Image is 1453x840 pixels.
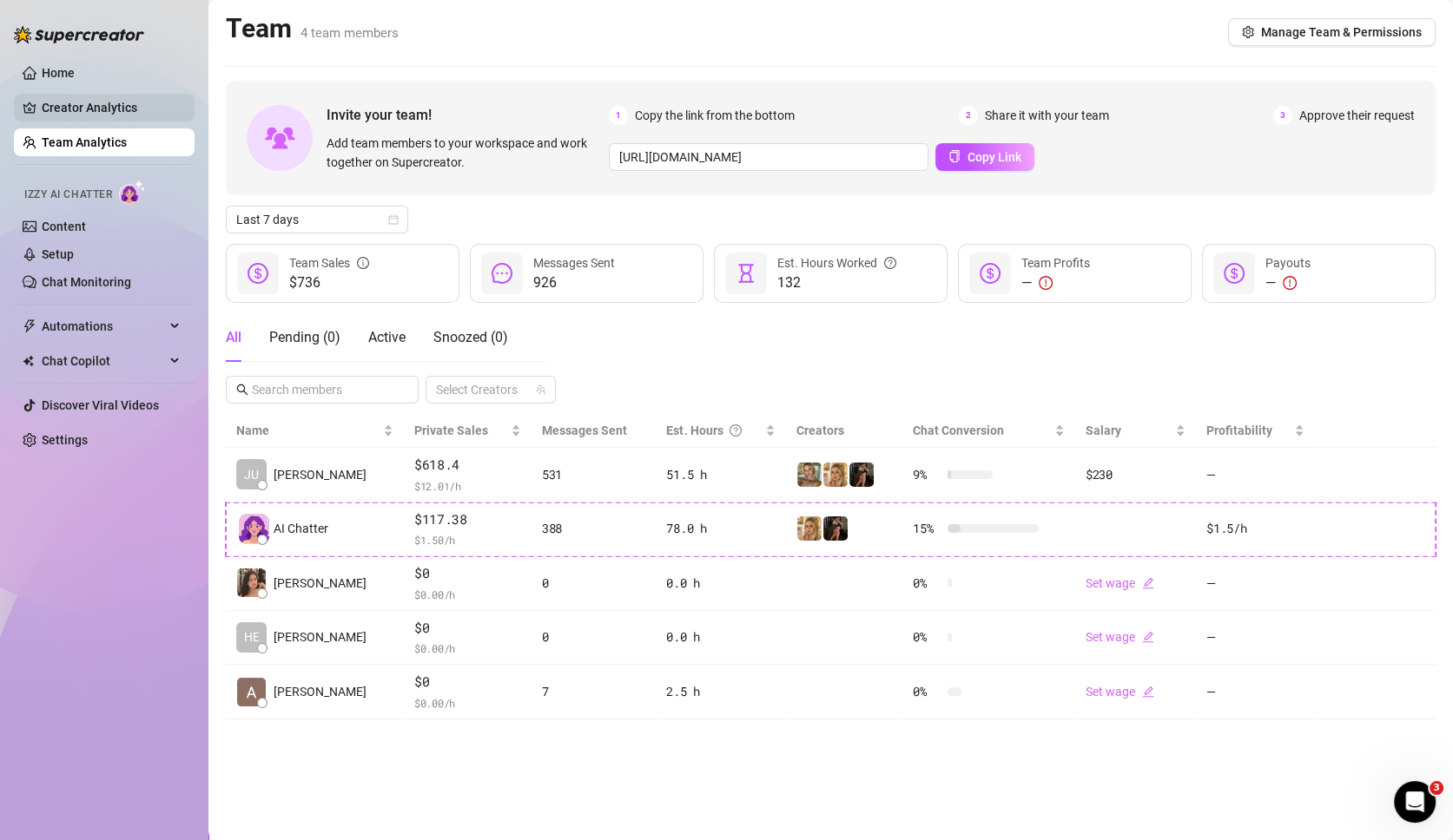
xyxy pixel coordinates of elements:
[274,627,367,646] span: [PERSON_NAME]
[666,519,775,538] div: 78.0 h
[42,433,88,447] a: Settings
[1142,686,1154,698] span: edit
[542,519,646,538] div: 388
[1299,106,1415,125] span: Approve their request
[327,134,602,172] span: Add team members to your workspace and work together on Supercreator.
[1206,423,1272,437] span: Profitability
[1086,630,1154,644] a: Set wageedit
[777,253,896,272] div: Est. Hours Worked
[1261,25,1422,39] span: Manage Team & Permissions
[980,263,1001,284] span: dollar-circle
[244,627,260,646] span: HE
[542,627,646,646] div: 0
[635,106,795,125] span: Copy the link from the bottom
[1086,685,1154,699] a: Set wageedit
[226,414,404,448] th: Name
[248,263,268,284] span: dollar-circle
[1086,423,1121,437] span: Salary
[666,465,775,484] div: 51.5 h
[1228,18,1436,46] button: Manage Team & Permissions
[492,263,512,284] span: message
[42,135,127,149] a: Team Analytics
[968,150,1021,164] span: Copy Link
[239,514,269,544] img: izzy-ai-chatter-avatar-DDCN_rTZ.svg
[368,329,406,345] span: Active
[609,106,628,125] span: 1
[1224,263,1245,284] span: dollar-circle
[913,423,1004,437] span: Chat Conversion
[730,421,742,440] span: question-circle
[289,253,369,272] div: Team Sales
[414,672,521,692] span: $0
[1142,631,1154,643] span: edit
[433,329,508,345] span: Snoozed ( 0 )
[414,618,521,639] span: $0
[252,380,394,399] input: Search members
[42,275,131,289] a: Chat Monitoring
[414,563,521,584] span: $0
[42,347,165,375] span: Chat Copilot
[1265,256,1311,270] span: Payouts
[1196,448,1315,502] td: —
[777,272,896,293] span: 132
[237,568,266,597] img: Khyla Mari Dega…
[1206,519,1304,538] div: $1.5 /h
[542,465,646,484] div: 531
[327,104,609,126] span: Invite your team!
[913,465,941,484] span: 9 %
[1283,276,1297,290] span: exclamation-circle
[237,678,266,706] img: AVI KATZ
[1242,26,1254,38] span: setting
[666,682,775,701] div: 2.5 h
[1196,665,1315,719] td: —
[533,256,615,270] span: Messages Sent
[24,187,112,203] span: Izzy AI Chatter
[666,627,775,646] div: 0.0 h
[913,627,941,646] span: 0 %
[849,463,874,487] img: missfit
[1142,577,1154,589] span: edit
[42,94,181,121] a: Creator Analytics
[414,694,521,712] span: $ 0.00 /h
[42,398,159,412] a: Discover Viral Videos
[797,516,822,541] img: VixenFoxy
[1039,276,1053,290] span: exclamation-circle
[1430,781,1443,795] span: 3
[269,327,340,348] div: Pending ( 0 )
[42,220,86,233] a: Content
[301,25,399,41] span: 4 team members
[823,463,848,487] img: VixenFoxy
[414,423,488,437] span: Private Sales
[823,516,848,541] img: missfit
[913,574,941,593] span: 0 %
[414,531,521,548] span: $ 1.50 /h
[985,106,1109,125] span: Share it with your team
[236,207,398,233] span: Last 7 days
[244,465,259,484] span: JU
[1086,576,1154,590] a: Set wageedit
[1196,611,1315,666] td: —
[797,463,822,487] img: 𝑻𝑨𝑴𝑨𝑮𝑶𝑻𝑪𝑯𝑰
[274,682,367,701] span: [PERSON_NAME]
[913,519,941,538] span: 15 %
[357,253,369,272] span: info-circle
[542,682,646,701] div: 7
[274,574,367,593] span: [PERSON_NAME]
[414,586,521,603] span: $ 0.00 /h
[236,421,380,440] span: Name
[236,384,248,396] span: search
[1273,106,1292,125] span: 3
[414,640,521,657] span: $ 0.00 /h
[666,574,775,593] div: 0.0 h
[1021,272,1090,293] div: —
[42,312,165,340] span: Automations
[542,423,627,437] span: Messages Sent
[666,421,761,440] div: Est. Hours
[388,214,399,225] span: calendar
[414,455,521,476] span: $618.4
[274,465,367,484] span: [PERSON_NAME]
[42,247,74,261] a: Setup
[1021,256,1090,270] span: Team Profits
[1265,272,1311,293] div: —
[948,150,961,162] span: copy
